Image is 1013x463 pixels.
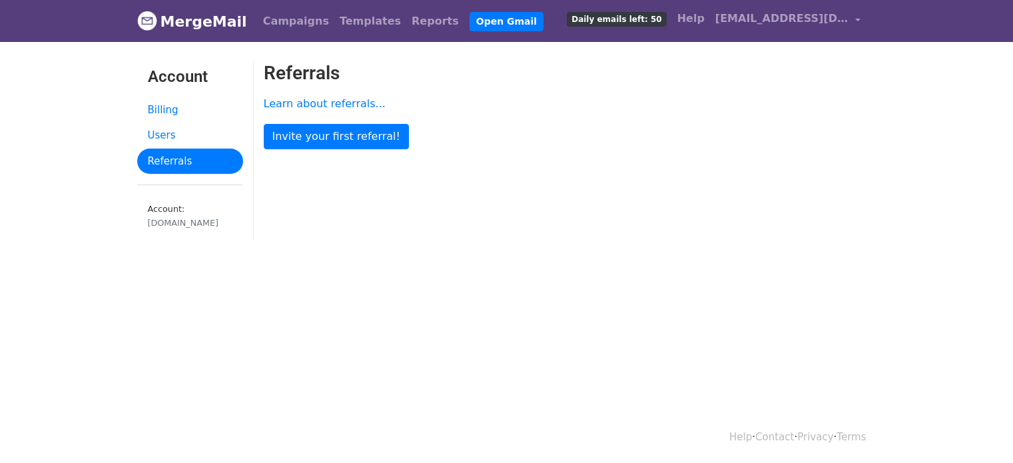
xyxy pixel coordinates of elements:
[755,431,794,443] a: Contact
[470,12,543,31] a: Open Gmail
[406,8,464,35] a: Reports
[137,11,157,31] img: MergeMail logo
[148,67,232,87] h3: Account
[137,7,247,35] a: MergeMail
[715,11,848,27] span: [EMAIL_ADDRESS][DOMAIN_NAME]
[264,97,386,110] a: Learn about referrals...
[710,5,866,37] a: [EMAIL_ADDRESS][DOMAIN_NAME]
[264,62,876,85] h2: Referrals
[258,8,334,35] a: Campaigns
[797,431,833,443] a: Privacy
[148,217,232,229] div: [DOMAIN_NAME]
[264,124,409,149] a: Invite your first referral!
[137,149,243,175] a: Referrals
[137,97,243,123] a: Billing
[334,8,406,35] a: Templates
[837,431,866,443] a: Terms
[567,12,666,27] span: Daily emails left: 50
[148,204,232,229] small: Account:
[561,5,671,32] a: Daily emails left: 50
[672,5,710,32] a: Help
[137,123,243,149] a: Users
[729,431,752,443] a: Help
